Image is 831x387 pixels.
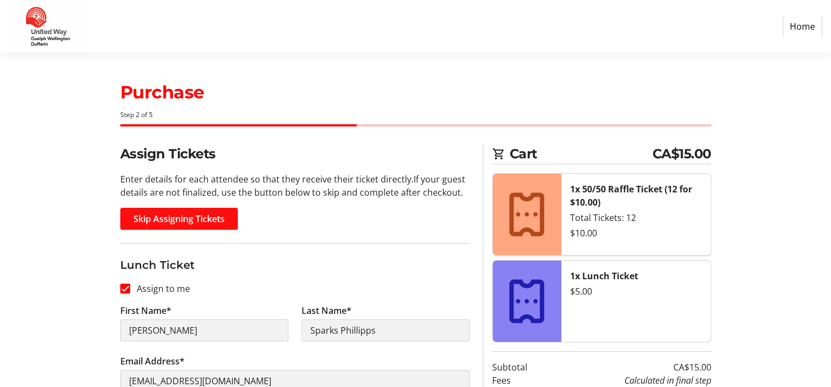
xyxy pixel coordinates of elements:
img: United Way Guelph Wellington Dufferin's Logo [9,4,87,48]
div: $10.00 [570,226,702,240]
td: Calculated in final step [555,374,711,387]
div: $5.00 [570,285,702,298]
strong: 1x 50/50 Raffle Ticket (12 for $10.00) [570,183,692,208]
strong: 1x Lunch Ticket [570,270,638,282]
p: Enter details for each attendee so that they receive their ticket directly. If your guest details... [120,173,470,199]
td: CA$15.00 [555,361,711,374]
label: Last Name* [302,304,352,317]
label: Assign to me [130,282,190,295]
td: Fees [492,374,555,387]
button: Skip Assigning Tickets [120,208,238,230]
h1: Purchase [120,79,711,106]
label: First Name* [120,304,171,317]
span: CA$15.00 [652,144,711,164]
h2: Assign Tickets [120,144,470,164]
div: Step 2 of 5 [120,110,711,120]
h3: Lunch Ticket [120,257,470,273]
a: Home [783,16,822,37]
td: Subtotal [492,361,555,374]
span: Skip Assigning Tickets [133,212,225,225]
span: Cart [510,144,652,164]
label: Email Address* [120,355,185,368]
div: Total Tickets: 12 [570,211,702,224]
